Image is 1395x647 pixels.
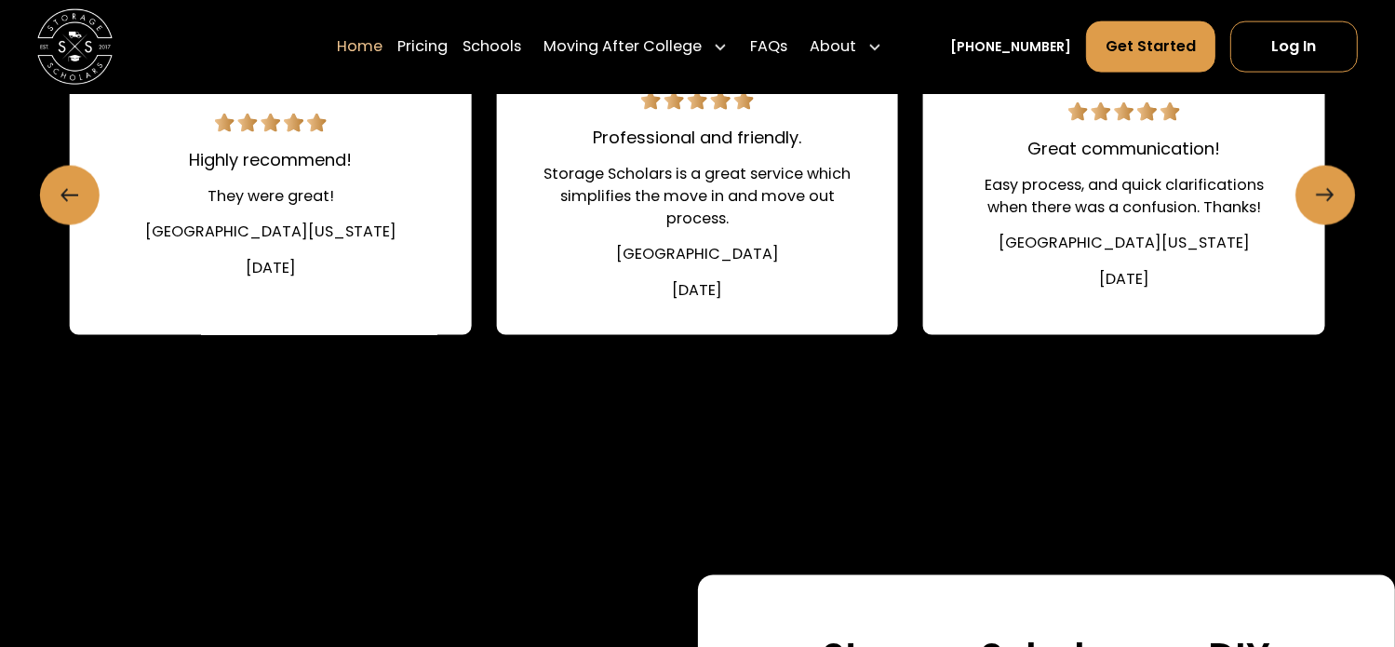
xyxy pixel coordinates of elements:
[337,20,382,73] a: Home
[950,37,1071,57] a: [PHONE_NUMBER]
[923,55,1325,336] a: 5 star review.Great communication!Easy process, and quick clarifications when there was a confusi...
[1295,166,1355,225] a: Next slide
[1230,21,1358,72] a: Log In
[214,114,327,132] img: 5 star review.
[593,125,801,150] div: Professional and friendly.
[968,174,1280,219] div: Easy process, and quick clarifications when there was a confusion. Thanks!
[750,20,787,73] a: FAQs
[802,20,890,73] div: About
[923,55,1325,336] div: 8 / 22
[542,163,853,230] div: Storage Scholars is a great service which simplifies the move in and move out process.
[999,232,1250,254] div: [GEOGRAPHIC_DATA][US_STATE]
[496,55,898,336] div: 7 / 22
[672,279,722,302] div: [DATE]
[1027,136,1220,161] div: Great communication!
[810,35,856,58] div: About
[189,147,352,172] div: Highly recommend!
[641,91,754,110] img: 5 star review.
[37,9,112,84] img: Storage Scholars main logo
[246,257,296,279] div: [DATE]
[536,20,735,73] div: Moving After College
[463,20,521,73] a: Schools
[616,243,779,265] div: [GEOGRAPHIC_DATA]
[543,35,702,58] div: Moving After College
[70,55,472,336] div: 6 / 22
[145,221,396,243] div: [GEOGRAPHIC_DATA][US_STATE]
[70,55,472,336] a: 5 star review.Highly recommend!They were great![GEOGRAPHIC_DATA][US_STATE][DATE]
[1086,21,1215,72] a: Get Started
[1099,268,1149,290] div: [DATE]
[397,20,448,73] a: Pricing
[1068,102,1181,121] img: 5 star review.
[496,55,898,336] a: 5 star review.Professional and friendly.Storage Scholars is a great service which simplifies the ...
[208,185,334,208] div: They were great!
[40,166,100,225] a: Previous slide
